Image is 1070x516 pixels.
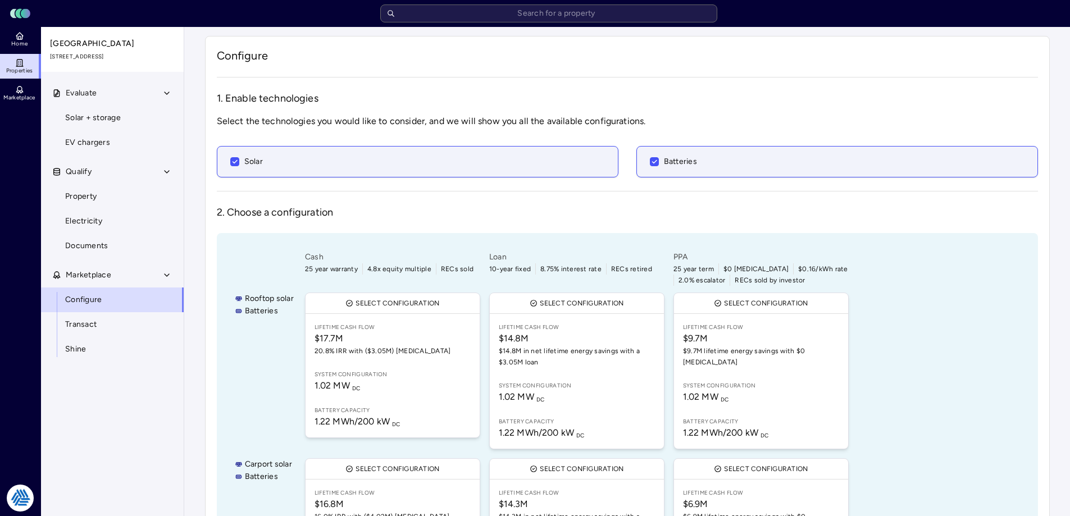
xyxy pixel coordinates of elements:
span: Select configuration [724,463,808,474]
button: Select configuration [490,293,664,313]
a: EV chargers [40,130,184,155]
span: Home [11,40,28,47]
span: 20.8% IRR with ($3.05M) [MEDICAL_DATA] [315,345,471,357]
span: Transact [65,318,97,331]
span: $14.3M [499,497,655,511]
span: 1.22 MWh / 200 kW [499,427,585,438]
img: Tradition Energy [7,485,34,512]
span: Configure [65,294,102,306]
h3: 1. Enable technologies [217,91,1038,106]
span: Battery capacity [499,417,655,426]
a: Lifetime Cash Flow$14.8M$14.8M in net lifetime energy savings with a $3.05M loanSystem configurat... [490,314,664,449]
span: System configuration [315,370,471,379]
a: Shine [40,337,184,362]
sub: DC [576,432,585,439]
span: Solar [244,156,263,168]
button: Select configuration [306,459,480,479]
span: Solar + storage [65,112,121,124]
span: Cash [305,251,480,263]
span: Lifetime Cash Flow [499,323,655,332]
a: Documents [40,234,184,258]
span: $0 [MEDICAL_DATA] [723,263,789,275]
a: Lifetime Cash Flow$9.7M$9.7M lifetime energy savings with $0 [MEDICAL_DATA]System configuration1.... [674,314,848,449]
sub: DC [352,385,361,392]
span: Shine [65,343,86,355]
span: Select the technologies you would like to consider, and we will show you all the available config... [217,115,1038,128]
span: Batteries [664,156,697,168]
span: Properties [6,67,33,74]
span: RECs retired [611,263,652,275]
span: 25 year term [673,263,714,275]
span: Rooftop solar [245,293,294,305]
a: Solar + storage [40,106,184,130]
span: System configuration [683,381,839,390]
span: Select configuration [356,298,439,309]
sub: DC [721,396,729,403]
span: 4.8x equity multiple [367,263,431,275]
sub: DC [761,432,769,439]
span: 1.22 MWh / 200 kW [683,427,769,438]
span: 25 year warranty [305,263,358,275]
span: Battery capacity [315,406,471,415]
span: Evaluate [66,87,97,99]
button: Select configuration [490,459,664,479]
span: Batteries [245,471,278,483]
span: Lifetime Cash Flow [315,323,471,332]
span: System configuration [499,381,655,390]
h1: Configure [217,48,1038,63]
span: RECs sold by investor [735,275,805,286]
span: [GEOGRAPHIC_DATA] [50,38,176,50]
span: 1.02 MW [499,391,545,402]
span: 1.22 MWh / 200 kW [315,416,400,427]
sub: DC [392,421,400,428]
span: $14.8M [499,332,655,345]
span: RECs sold [441,263,473,275]
span: PPA [673,251,849,263]
span: Loan [489,251,664,263]
h3: 2. Choose a configuration [217,205,334,220]
button: Select configuration [674,459,848,479]
a: Configure [40,287,184,312]
span: 2.0% escalator [679,275,726,286]
span: Batteries [245,305,278,317]
a: Transact [40,312,184,337]
sub: DC [536,396,545,403]
span: Lifetime Cash Flow [683,488,839,497]
span: $9.7M [683,332,839,345]
button: Evaluate [41,81,185,106]
span: Battery capacity [683,417,839,426]
span: Marketplace [66,269,111,281]
span: Lifetime Cash Flow [315,488,471,497]
span: 8.75% interest rate [540,263,602,275]
span: $17.7M [315,332,471,345]
span: $14.8M in net lifetime energy savings with a $3.05M loan [499,345,655,368]
span: Select configuration [356,463,439,474]
span: Select configuration [540,463,623,474]
span: Lifetime Cash Flow [499,488,655,497]
button: Select configuration [674,293,848,313]
button: Marketplace [41,263,185,287]
button: Qualify [41,159,185,184]
span: $16.8M [315,497,471,511]
span: Select configuration [540,298,623,309]
span: $6.9M [683,497,839,511]
input: Search for a property [380,4,717,22]
span: Select configuration [724,298,808,309]
a: Lifetime Cash Flow$17.7M20.8% IRR with ($3.05M) [MEDICAL_DATA]System configuration1.02 MW DCBatte... [306,314,480,437]
span: 1.02 MW [683,391,729,402]
span: 10-year fixed [489,263,531,275]
span: Marketplace [3,94,35,101]
span: $9.7M lifetime energy savings with $0 [MEDICAL_DATA] [683,345,839,368]
span: Lifetime Cash Flow [683,323,839,332]
a: Property [40,184,184,209]
span: [STREET_ADDRESS] [50,52,176,61]
span: EV chargers [65,136,110,149]
span: $0.16/kWh rate [798,263,848,275]
span: Electricity [65,215,102,227]
span: Carport solar [245,458,292,471]
span: Qualify [66,166,92,178]
button: Select configuration [306,293,480,313]
a: Electricity [40,209,184,234]
span: Property [65,190,97,203]
span: Documents [65,240,108,252]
